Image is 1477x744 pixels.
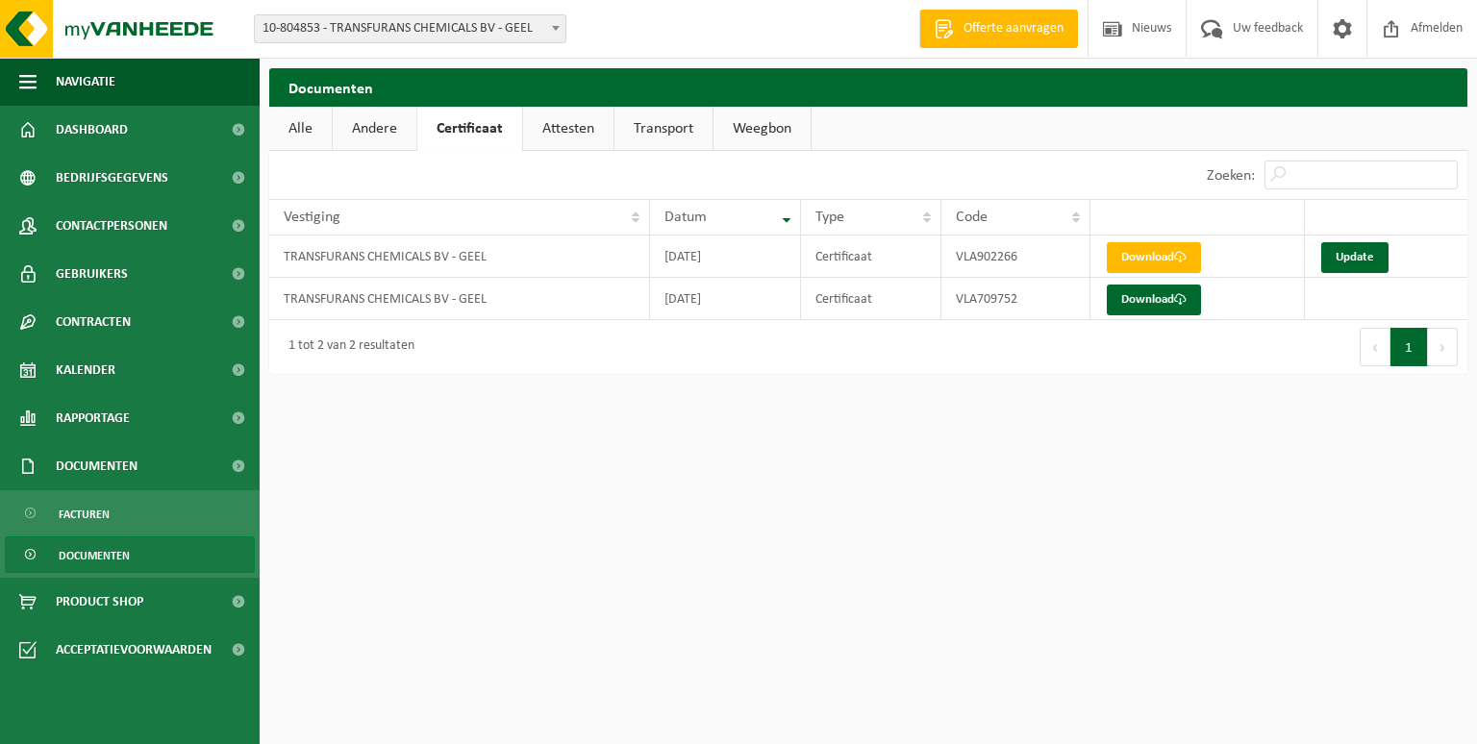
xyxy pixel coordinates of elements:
span: 10-804853 - TRANSFURANS CHEMICALS BV - GEEL [254,14,566,43]
a: Alle [269,107,332,151]
a: Transport [614,107,713,151]
span: Offerte aanvragen [959,19,1068,38]
td: [DATE] [650,278,801,320]
button: 1 [1390,328,1428,366]
a: Certificaat [417,107,522,151]
span: Gebruikers [56,250,128,298]
td: Certificaat [801,236,941,278]
button: Next [1428,328,1458,366]
td: TRANSFURANS CHEMICALS BV - GEEL [269,236,650,278]
a: Download [1107,285,1201,315]
a: Offerte aanvragen [919,10,1078,48]
td: Certificaat [801,278,941,320]
span: Documenten [59,537,130,574]
a: Download [1107,242,1201,273]
span: Type [815,210,844,225]
span: Rapportage [56,394,130,442]
span: Bedrijfsgegevens [56,154,168,202]
a: Andere [333,107,416,151]
button: Previous [1360,328,1390,366]
span: Documenten [56,442,138,490]
a: Documenten [5,536,255,573]
span: Code [956,210,988,225]
span: Product Shop [56,578,143,626]
td: VLA709752 [941,278,1091,320]
a: Weegbon [713,107,811,151]
span: Navigatie [56,58,115,106]
span: Kalender [56,346,115,394]
a: Facturen [5,495,255,532]
span: Acceptatievoorwaarden [56,626,212,674]
label: Zoeken: [1207,168,1255,184]
a: Update [1321,242,1389,273]
span: Vestiging [284,210,340,225]
span: Contactpersonen [56,202,167,250]
div: 1 tot 2 van 2 resultaten [279,330,414,364]
span: Datum [664,210,707,225]
span: Dashboard [56,106,128,154]
td: [DATE] [650,236,801,278]
td: VLA902266 [941,236,1091,278]
a: Attesten [523,107,613,151]
td: TRANSFURANS CHEMICALS BV - GEEL [269,278,650,320]
span: Facturen [59,496,110,533]
span: 10-804853 - TRANSFURANS CHEMICALS BV - GEEL [255,15,565,42]
h2: Documenten [269,68,1467,106]
span: Contracten [56,298,131,346]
